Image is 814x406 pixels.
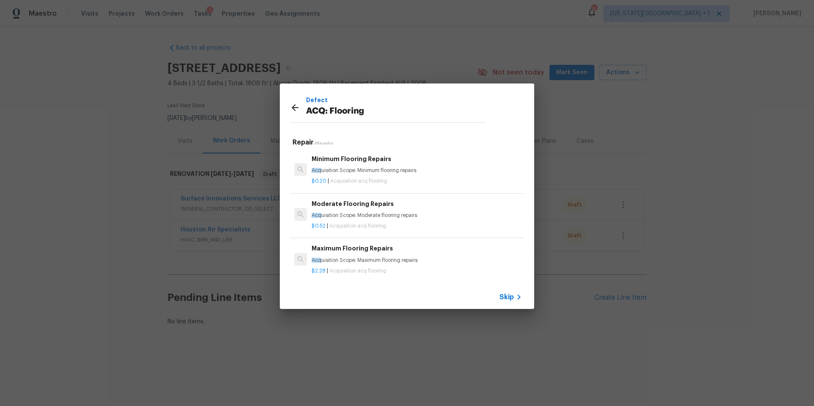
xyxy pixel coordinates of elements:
[329,268,386,273] span: Acquisition acq flooring
[330,178,387,184] span: Acquisition acq flooring
[312,257,522,264] p: uisition Scope: Maximum flooring repairs
[312,168,321,173] span: Acq
[312,178,522,185] p: |
[499,293,514,301] span: Skip
[312,267,522,275] p: |
[314,141,333,145] span: 3 Results
[312,154,522,164] h6: Minimum Flooring Repairs
[329,223,386,228] span: Acquisition acq flooring
[306,105,486,118] p: ACQ: Flooring
[312,178,326,184] span: $0.20
[306,95,486,105] p: Defect
[312,268,326,273] span: $2.28
[312,212,522,219] p: uisition Scope: Moderate flooring repairs
[312,167,522,174] p: uisition Scope: Minimum flooring repairs
[312,199,522,209] h6: Moderate Flooring Repairs
[312,258,321,263] span: Acq
[312,222,522,230] p: |
[312,223,326,228] span: $0.52
[312,244,522,253] h6: Maximum Flooring Repairs
[312,213,321,218] span: Acq
[293,138,524,147] h5: Repair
